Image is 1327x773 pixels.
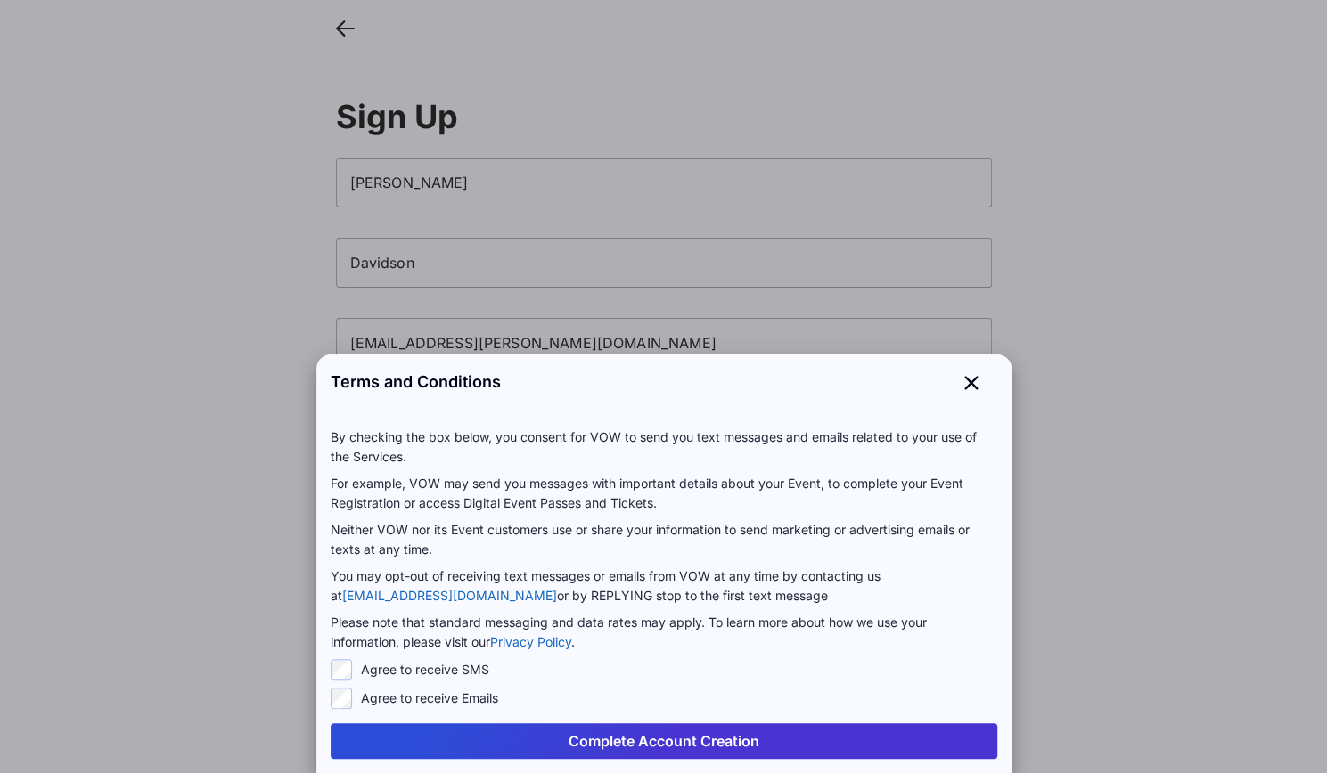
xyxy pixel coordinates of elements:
p: By checking the box below, you consent for VOW to send you text messages and emails related to yo... [331,427,997,467]
p: Please note that standard messaging and data rates may apply. To learn more about how we use your... [331,613,997,652]
p: You may opt-out of receiving text messages or emails from VOW at any time by contacting us at or ... [331,566,997,606]
label: Agree to receive Emails [361,689,498,707]
p: For example, VOW may send you messages with important details about your Event, to complete your ... [331,474,997,513]
a: Privacy Policy [490,634,571,649]
label: Agree to receive SMS [361,661,489,679]
button: Complete Account Creation [331,723,997,759]
span: Terms and Conditions [331,370,501,394]
a: [EMAIL_ADDRESS][DOMAIN_NAME] [342,588,557,603]
p: Neither VOW nor its Event customers use or share your information to send marketing or advertisin... [331,520,997,559]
